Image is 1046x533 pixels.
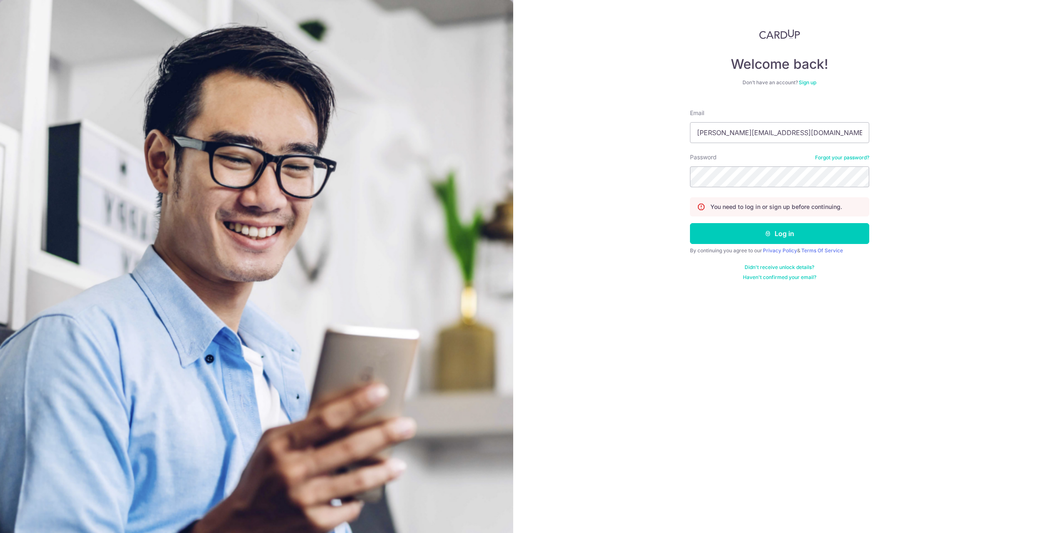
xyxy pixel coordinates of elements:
[690,247,869,254] div: By continuing you agree to our &
[690,79,869,86] div: Don’t have an account?
[690,109,704,117] label: Email
[759,29,800,39] img: CardUp Logo
[710,203,842,211] p: You need to log in or sign up before continuing.
[815,154,869,161] a: Forgot your password?
[690,153,717,161] label: Password
[743,274,816,281] a: Haven't confirmed your email?
[763,247,797,254] a: Privacy Policy
[801,247,843,254] a: Terms Of Service
[799,79,816,85] a: Sign up
[690,122,869,143] input: Enter your Email
[745,264,814,271] a: Didn't receive unlock details?
[690,56,869,73] h4: Welcome back!
[690,223,869,244] button: Log in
